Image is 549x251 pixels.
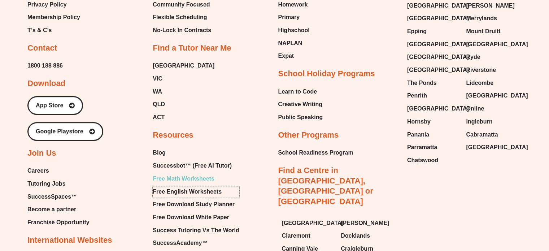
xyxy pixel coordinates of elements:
span: Google Playstore [36,129,83,134]
span: [GEOGRAPHIC_DATA] [407,103,469,114]
a: Free Download Study Planner [153,199,239,210]
span: NAPLAN [278,38,302,49]
span: Panania [407,129,429,140]
a: Google Playstore [27,122,103,141]
span: App Store [36,103,63,108]
a: Membership Policy [27,12,80,23]
span: ACT [153,112,165,123]
a: [GEOGRAPHIC_DATA] [407,13,459,24]
a: Expat [278,51,313,61]
span: Parramatta [407,142,437,153]
span: Creative Writing [278,99,322,110]
a: Riverstone [466,65,518,75]
a: Blog [153,147,239,158]
span: Primary [278,12,300,23]
span: [GEOGRAPHIC_DATA] [407,0,469,11]
span: [PERSON_NAME] [341,218,389,229]
h2: School Holiday Programs [278,69,375,79]
a: [PERSON_NAME] [341,218,393,229]
span: Become a partner [27,204,76,215]
a: [GEOGRAPHIC_DATA] [407,39,459,50]
a: Flexible Scheduling [153,12,214,23]
span: [GEOGRAPHIC_DATA] [407,39,469,50]
a: Careers [27,165,90,176]
span: Highschool [278,25,310,36]
a: Penrith [407,90,459,101]
span: Ryde [466,52,480,62]
span: SuccessSpaces™ [27,191,77,202]
a: T’s & C’s [27,25,80,36]
a: Cabramatta [466,129,518,140]
span: Cabramatta [466,129,498,140]
h2: Download [27,78,65,89]
a: Chatswood [407,155,459,166]
span: [GEOGRAPHIC_DATA] [282,218,344,229]
span: [GEOGRAPHIC_DATA] [407,52,469,62]
a: Become a partner [27,204,90,215]
a: [PERSON_NAME] [466,0,518,11]
span: [GEOGRAPHIC_DATA] [466,142,528,153]
span: Flexible Scheduling [153,12,207,23]
a: NAPLAN [278,38,313,49]
a: Franchise Opportunity [27,217,90,228]
span: Blog [153,147,166,158]
a: [GEOGRAPHIC_DATA] [407,52,459,62]
a: Ryde [466,52,518,62]
a: [GEOGRAPHIC_DATA] [407,103,459,114]
span: Free English Worksheets [153,186,222,197]
a: School Readiness Program [278,147,353,158]
span: Tutoring Jobs [27,178,65,189]
a: No-Lock In Contracts [153,25,214,36]
a: QLD [153,99,214,110]
a: Success Tutoring Vs The World [153,225,239,236]
a: 1800 188 886 [27,60,63,71]
a: [GEOGRAPHIC_DATA] [407,0,459,11]
a: [GEOGRAPHIC_DATA] [153,60,214,71]
a: Online [466,103,518,114]
span: Free Download Study Planner [153,199,235,210]
span: Ingleburn [466,116,492,127]
span: Docklands [341,230,370,241]
a: Mount Druitt [466,26,518,37]
span: [PERSON_NAME] [466,0,514,11]
h2: Join Us [27,148,56,159]
span: [GEOGRAPHIC_DATA] [466,39,528,50]
a: [GEOGRAPHIC_DATA] [282,218,334,229]
a: Free English Worksheets [153,186,239,197]
span: SuccessAcademy™ [153,238,208,248]
a: [GEOGRAPHIC_DATA] [407,65,459,75]
a: Epping [407,26,459,37]
span: No-Lock In Contracts [153,25,211,36]
span: Chatswood [407,155,438,166]
a: [GEOGRAPHIC_DATA] [466,142,518,153]
span: [GEOGRAPHIC_DATA] [466,90,528,101]
a: Free Math Worksheets [153,173,239,184]
span: Learn to Code [278,86,317,97]
span: The Ponds [407,78,437,88]
span: Expat [278,51,294,61]
span: QLD [153,99,165,110]
span: Successbot™ (Free AI Tutor) [153,160,232,171]
a: Successbot™ (Free AI Tutor) [153,160,239,171]
span: T’s & C’s [27,25,52,36]
a: SuccessSpaces™ [27,191,90,202]
span: Public Speaking [278,112,323,123]
span: VIC [153,73,162,84]
a: Merrylands [466,13,518,24]
iframe: Chat Widget [513,185,549,251]
a: SuccessAcademy™ [153,238,239,248]
h2: International Websites [27,235,112,246]
span: WA [153,86,162,97]
a: Parramatta [407,142,459,153]
span: Free Download White Paper [153,212,229,223]
a: Free Download White Paper [153,212,239,223]
span: Lidcombe [466,78,493,88]
span: Riverstone [466,65,496,75]
a: Claremont [282,230,334,241]
a: VIC [153,73,214,84]
a: ACT [153,112,214,123]
span: Careers [27,165,49,176]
